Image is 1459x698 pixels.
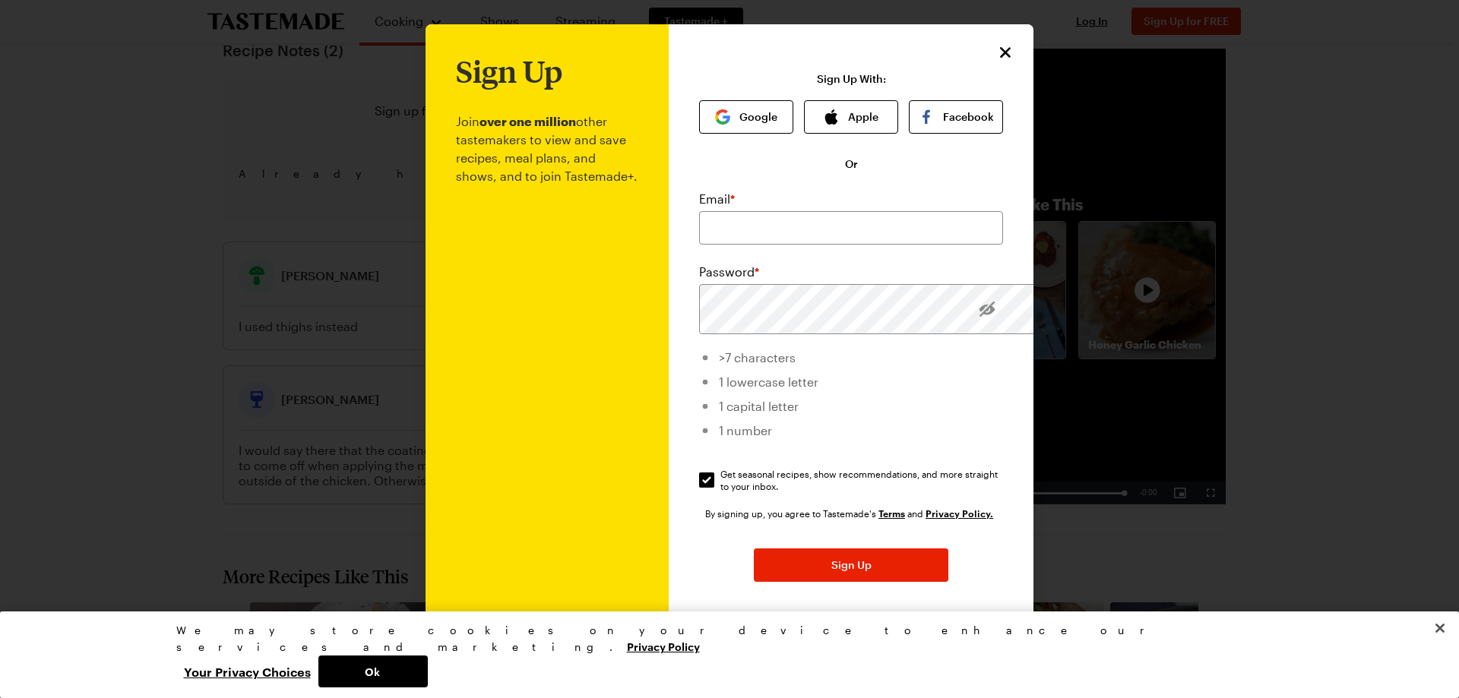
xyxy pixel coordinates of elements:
p: Sign Up With: [817,73,886,85]
span: 1 capital letter [719,399,799,413]
span: Already have an account? [700,610,1003,638]
h1: Sign Up [456,55,562,88]
div: We may store cookies on your device to enhance our services and marketing. [176,622,1271,655]
span: 1 number [719,423,772,437]
label: Password [699,263,759,281]
button: Close [1423,611,1457,645]
a: Tastemade Privacy Policy [926,507,993,520]
button: Your Privacy Choices [176,655,318,687]
button: Facebook [909,100,1003,134]
span: >7 characters [719,350,796,365]
span: Get seasonal recipes, show recommendations, and more straight to your inbox. [720,468,1005,492]
p: Join other tastemakers to view and save recipes, meal plans, and shows, and to join Tastemade+. [456,88,638,672]
span: Sign Up [831,557,872,573]
input: Get seasonal recipes, show recommendations, and more straight to your inbox. [699,472,714,488]
button: Apple [804,100,898,134]
a: More information about your privacy, opens in a new tab [627,639,700,653]
button: Google [699,100,793,134]
button: Ok [318,655,428,687]
div: By signing up, you agree to Tastemade's and [705,506,997,521]
a: Tastemade Terms of Service [878,507,905,520]
button: Sign Up [754,548,948,582]
b: over one million [479,114,576,128]
div: Privacy [176,622,1271,687]
span: Or [845,156,858,172]
label: Email [699,190,735,208]
span: 1 lowercase letter [719,374,818,389]
button: Close [995,43,1015,62]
